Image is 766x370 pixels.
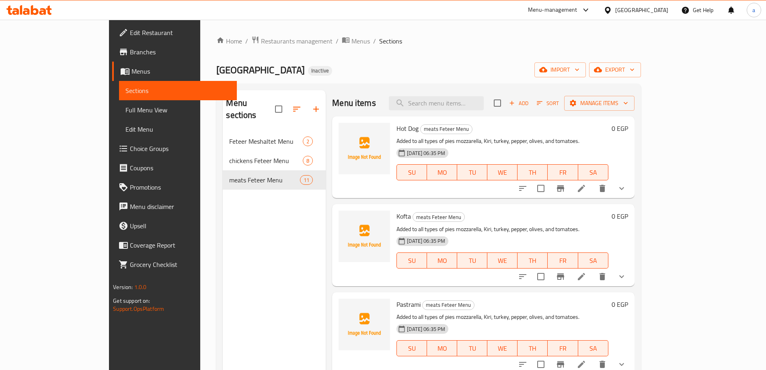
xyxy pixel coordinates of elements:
button: MO [427,164,457,180]
button: MO [427,340,457,356]
span: import [541,65,579,75]
span: Get support on: [113,296,150,306]
span: Select to update [532,180,549,197]
span: SA [581,255,605,267]
a: Coupons [112,158,237,178]
p: Added to all types of pies mozzarella, Kiri, turkey, pepper, olives, and tomatoes. [396,312,608,322]
li: / [245,36,248,46]
a: Edit menu item [577,272,586,281]
span: MO [430,255,454,267]
span: TH [521,167,544,178]
span: Sections [125,86,230,95]
button: WE [487,252,518,269]
button: TH [518,252,548,269]
li: / [336,36,339,46]
button: FR [548,252,578,269]
span: Edit Menu [125,124,230,134]
span: 8 [303,157,312,165]
span: Sort sections [287,99,306,119]
span: Menu disclaimer [130,202,230,211]
span: [DATE] 06:35 PM [404,325,448,333]
span: MO [430,343,454,354]
div: meats Feteer Menu [422,300,474,310]
span: Sections [379,36,402,46]
p: Added to all types of pies mozzarella, Kiri, turkey, pepper, olives, and tomatoes. [396,224,608,234]
span: TH [521,255,544,267]
svg: Show Choices [617,360,626,369]
span: [DATE] 06:35 PM [404,149,448,157]
p: Added to all types of pies mozzarella, Kiri, turkey, pepper, olives, and tomatoes. [396,136,608,146]
div: [GEOGRAPHIC_DATA] [615,6,668,14]
button: sort-choices [513,179,532,198]
a: Support.OpsPlatform [113,304,164,314]
a: Promotions [112,178,237,197]
span: [DATE] 06:35 PM [404,237,448,245]
span: Branches [130,47,230,57]
span: WE [491,167,514,178]
button: SA [578,252,608,269]
svg: Show Choices [617,272,626,281]
a: Edit menu item [577,360,586,369]
span: Select all sections [270,101,287,118]
span: Kofta [396,210,411,222]
span: Restaurants management [261,36,333,46]
button: Sort [535,97,561,110]
button: FR [548,340,578,356]
span: SA [581,343,605,354]
button: FR [548,164,578,180]
button: WE [487,340,518,356]
span: 11 [300,176,312,184]
input: search [389,96,484,110]
div: chickens Feteer Menu8 [223,151,326,170]
span: FR [551,343,575,354]
button: delete [593,179,612,198]
div: Menu-management [528,5,577,15]
span: Menus [131,66,230,76]
span: Menus [351,36,370,46]
h6: 0 EGP [612,211,628,222]
span: Feteer Meshaltet Menu [229,136,303,146]
span: meats Feteer Menu [413,213,464,222]
button: sort-choices [513,267,532,286]
span: export [596,65,635,75]
span: 2 [303,138,312,145]
a: Choice Groups [112,139,237,158]
a: Menus [112,62,237,81]
div: items [303,156,313,165]
button: TU [457,252,487,269]
button: Manage items [564,96,635,111]
span: Select to update [532,268,549,285]
span: FR [551,167,575,178]
img: Hot Dog [339,123,390,174]
span: meats Feteer Menu [421,124,472,134]
div: meats Feteer Menu11 [223,170,326,190]
div: items [300,175,313,185]
img: Kofta [339,211,390,262]
button: Branch-specific-item [551,267,570,286]
h6: 0 EGP [612,123,628,134]
span: Add item [506,97,532,110]
span: MO [430,167,454,178]
span: Pastrami [396,298,421,310]
button: show more [612,267,631,286]
span: chickens Feteer Menu [229,156,303,165]
span: Full Menu View [125,105,230,115]
span: SU [400,343,424,354]
span: Inactive [308,67,332,74]
span: TU [460,255,484,267]
div: Feteer Meshaltet Menu2 [223,132,326,151]
span: Select section [489,95,506,112]
a: Grocery Checklist [112,255,237,274]
button: SA [578,164,608,180]
img: Pastrami [339,299,390,350]
button: SA [578,340,608,356]
span: Upsell [130,221,230,231]
a: Coverage Report [112,236,237,255]
nav: breadcrumb [216,36,641,46]
span: WE [491,343,514,354]
button: TH [518,340,548,356]
button: TU [457,164,487,180]
span: WE [491,255,514,267]
div: Inactive [308,66,332,76]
